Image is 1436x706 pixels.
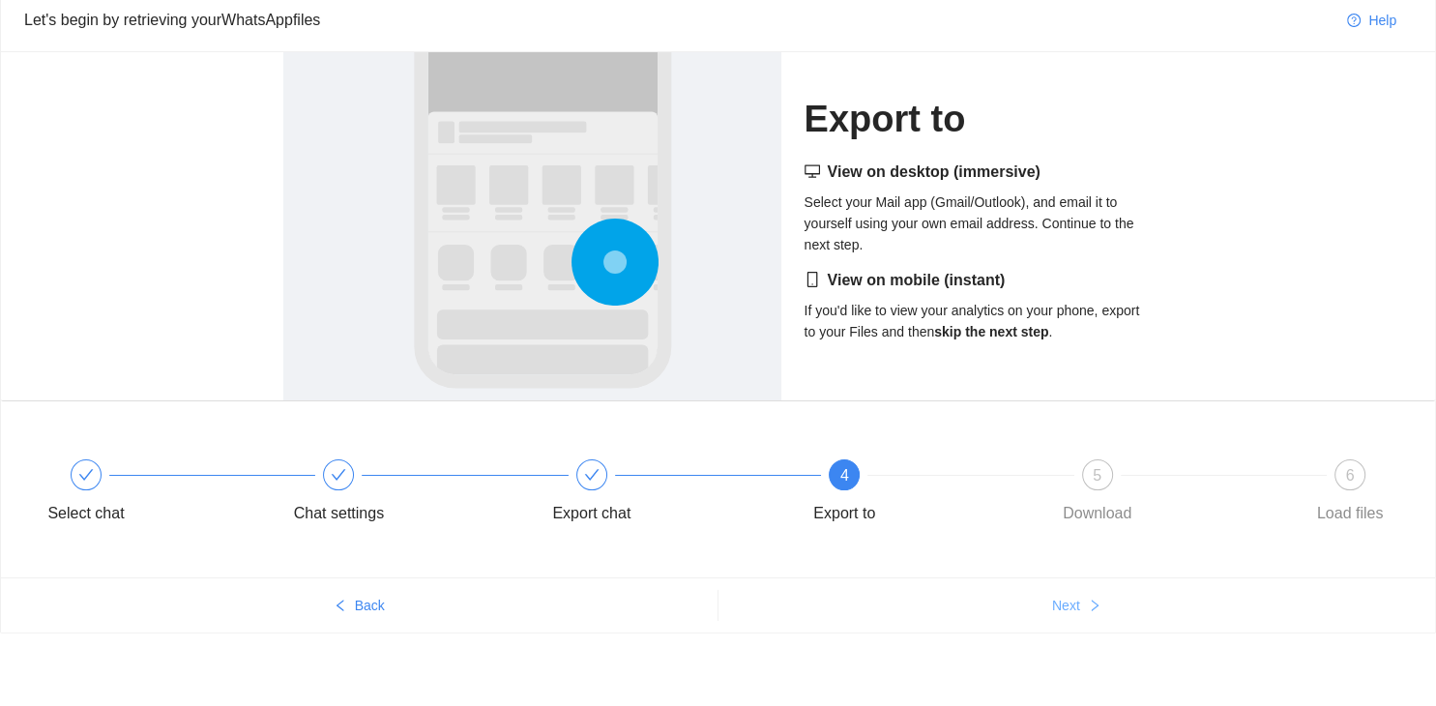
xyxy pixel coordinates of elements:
span: check [584,467,600,483]
span: Help [1368,10,1396,31]
div: Export chat [536,459,788,529]
span: Back [355,595,385,616]
span: question-circle [1347,14,1361,29]
span: 6 [1346,467,1355,484]
div: Select your Mail app (Gmail/Outlook), and email it to yourself using your own email address. Cont... [805,161,1154,255]
div: 6Load files [1294,459,1406,529]
span: desktop [805,163,820,179]
div: Export to [813,498,875,529]
button: Nextright [718,590,1436,621]
div: Export chat [552,498,630,529]
span: Next [1052,595,1080,616]
button: leftBack [1,590,718,621]
div: If you'd like to view your analytics on your phone, export to your Files and then . [805,269,1154,342]
h5: View on desktop (immersive) [805,161,1154,184]
div: 4Export to [788,459,1040,529]
span: check [78,467,94,483]
div: Chat settings [282,459,535,529]
div: 5Download [1041,459,1294,529]
span: mobile [805,272,820,287]
strong: skip the next step [934,324,1048,339]
span: right [1088,599,1101,614]
span: 4 [840,467,849,484]
button: question-circleHelp [1332,5,1412,36]
div: Load files [1317,498,1384,529]
span: 5 [1093,467,1101,484]
div: Select chat [30,459,282,529]
h1: Export to [805,97,1154,142]
div: Download [1063,498,1131,529]
span: left [334,599,347,614]
h5: View on mobile (instant) [805,269,1154,292]
div: Select chat [47,498,124,529]
div: Let's begin by retrieving your WhatsApp files [24,8,1332,32]
div: Chat settings [294,498,384,529]
span: check [331,467,346,483]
